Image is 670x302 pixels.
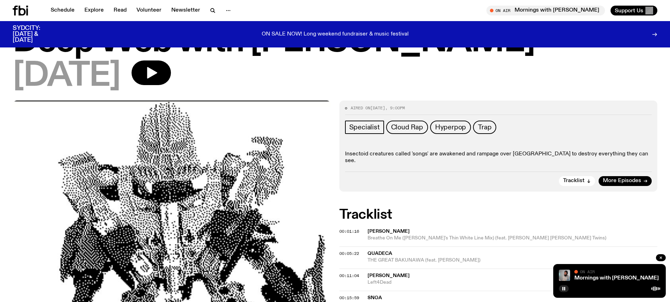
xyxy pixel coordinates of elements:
span: Trap [478,123,491,131]
button: Tracklist [559,176,595,186]
span: Quadeca [368,251,392,256]
span: 00:11:04 [339,273,359,278]
a: Trap [473,121,496,134]
span: [PERSON_NAME] [368,229,410,234]
h3: SYDCITY: [DATE] & [DATE] [13,25,58,43]
span: THE GREAT BAKUNAWA (feat. [PERSON_NAME]) [368,257,658,264]
button: 00:11:04 [339,274,359,278]
img: Kana Frazer is smiling at the camera with her head tilted slightly to her left. She wears big bla... [559,270,570,281]
button: 00:15:59 [339,296,359,300]
span: 00:05:22 [339,251,359,256]
button: Support Us [611,6,657,15]
p: ON SALE NOW! Long weekend fundraiser & music festival [262,31,409,38]
a: Schedule [46,6,79,15]
a: Specialist [345,121,384,134]
span: On Air [580,269,595,274]
span: [PERSON_NAME] [368,273,410,278]
button: On AirMornings with [PERSON_NAME] [486,6,605,15]
a: Read [109,6,131,15]
a: Mornings with [PERSON_NAME] [574,275,659,281]
span: [DATE] [370,105,385,111]
button: 00:01:16 [339,230,359,233]
a: More Episodes [599,176,652,186]
span: Support Us [615,7,643,14]
a: Volunteer [132,6,166,15]
a: Explore [80,6,108,15]
span: Hyperpop [435,123,466,131]
span: snoa [368,295,382,300]
span: Tracklist [563,178,585,184]
span: Specialist [349,123,380,131]
a: Hyperpop [430,121,471,134]
span: Aired on [351,105,370,111]
span: Left4Dead [368,279,658,286]
span: 00:01:16 [339,229,359,234]
span: More Episodes [603,178,641,184]
span: , 9:00pm [385,105,405,111]
span: [DATE] [13,60,120,92]
p: Insectoid creatures called 'songs' are awakened and rampage over [GEOGRAPHIC_DATA] to destroy eve... [345,151,652,164]
a: Newsletter [167,6,204,15]
h2: Tracklist [339,208,658,221]
span: 00:15:59 [339,295,359,301]
span: Breathe On Me ([PERSON_NAME]'s Thin White Line Mix) (feat. [PERSON_NAME] [PERSON_NAME] Twins) [368,235,658,242]
h1: Deep Web with [PERSON_NAME] [13,26,657,58]
a: Cloud Rap [386,121,428,134]
button: 00:05:22 [339,252,359,256]
span: Cloud Rap [391,123,423,131]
